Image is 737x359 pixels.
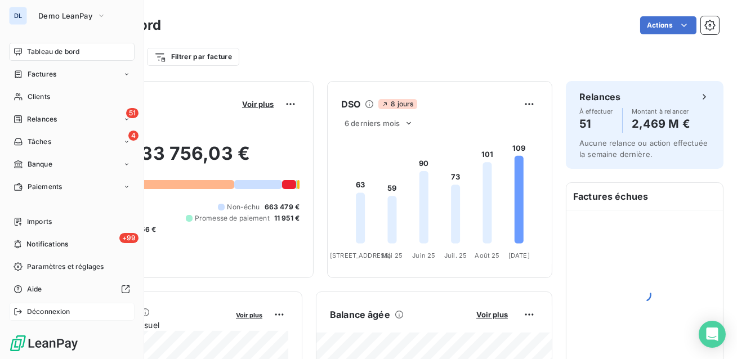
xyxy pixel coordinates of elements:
[632,108,690,115] span: Montant à relancer
[382,252,403,259] tspan: Mai 25
[119,233,139,243] span: +99
[579,138,708,159] span: Aucune relance ou action effectuée la semaine dernière.
[579,108,613,115] span: À effectuer
[233,309,266,320] button: Voir plus
[27,284,42,294] span: Aide
[27,217,52,227] span: Imports
[38,11,92,20] span: Demo LeanPay
[64,319,228,331] span: Chiffre d'affaires mensuel
[195,213,270,223] span: Promesse de paiement
[27,114,57,124] span: Relances
[239,99,277,109] button: Voir plus
[632,115,690,133] h4: 2,469 M €
[341,97,360,111] h6: DSO
[28,159,52,169] span: Banque
[475,252,499,259] tspan: Août 25
[147,48,239,66] button: Filtrer par facture
[699,321,726,348] div: Open Intercom Messenger
[330,252,391,259] tspan: [STREET_ADDRESS]
[9,280,135,298] a: Aide
[579,90,620,104] h6: Relances
[566,183,723,210] h6: Factures échues
[473,309,511,320] button: Voir plus
[236,311,262,319] span: Voir plus
[27,262,104,272] span: Paramètres et réglages
[28,137,51,147] span: Tâches
[9,334,79,352] img: Logo LeanPay
[330,308,390,321] h6: Balance âgée
[640,16,696,34] button: Actions
[126,108,139,118] span: 51
[64,142,300,176] h2: 3 233 756,03 €
[265,202,300,212] span: 663 479 €
[9,7,27,25] div: DL
[444,252,467,259] tspan: Juil. 25
[274,213,300,223] span: 11 951 €
[242,100,274,109] span: Voir plus
[227,202,260,212] span: Non-échu
[345,119,400,128] span: 6 derniers mois
[412,252,435,259] tspan: Juin 25
[508,252,530,259] tspan: [DATE]
[27,47,79,57] span: Tableau de bord
[28,69,56,79] span: Factures
[476,310,508,319] span: Voir plus
[28,182,62,192] span: Paiements
[378,99,417,109] span: 8 jours
[579,115,613,133] h4: 51
[26,239,68,249] span: Notifications
[128,131,139,141] span: 4
[27,307,70,317] span: Déconnexion
[28,92,50,102] span: Clients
